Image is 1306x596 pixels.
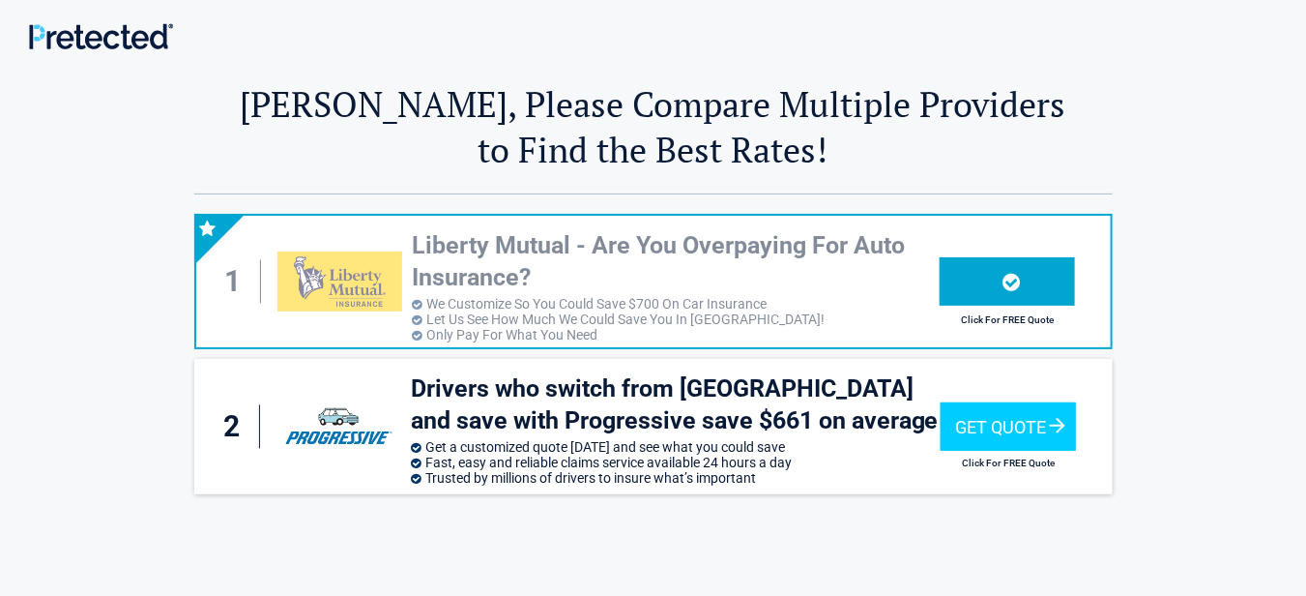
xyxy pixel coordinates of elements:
[941,458,1076,468] h2: Click For FREE Quote
[411,373,941,436] h3: Drivers who switch from [GEOGRAPHIC_DATA] and save with Progressive save $661 on average
[411,455,941,470] li: Fast, easy and reliable claims service available 24 hours a day
[412,327,940,343] li: Only Pay For What You Need
[276,397,401,457] img: progressive's logo
[216,260,262,304] div: 1
[412,312,940,327] li: Let Us See How Much We Could Save You In [GEOGRAPHIC_DATA]!
[194,81,1113,172] h2: [PERSON_NAME], Please Compare Multiple Providers to Find the Best Rates!
[941,402,1076,451] div: Get Quote
[940,314,1075,325] h2: Click For FREE Quote
[411,439,941,455] li: Get a customized quote [DATE] and see what you could save
[412,230,940,293] h3: Liberty Mutual - Are You Overpaying For Auto Insurance?
[214,405,260,449] div: 2
[277,252,401,312] img: libertymutual's logo
[412,296,940,312] li: We Customize So You Could Save $700 On Car Insurance
[29,23,173,49] img: Main Logo
[411,470,941,486] li: Trusted by millions of drivers to insure what’s important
